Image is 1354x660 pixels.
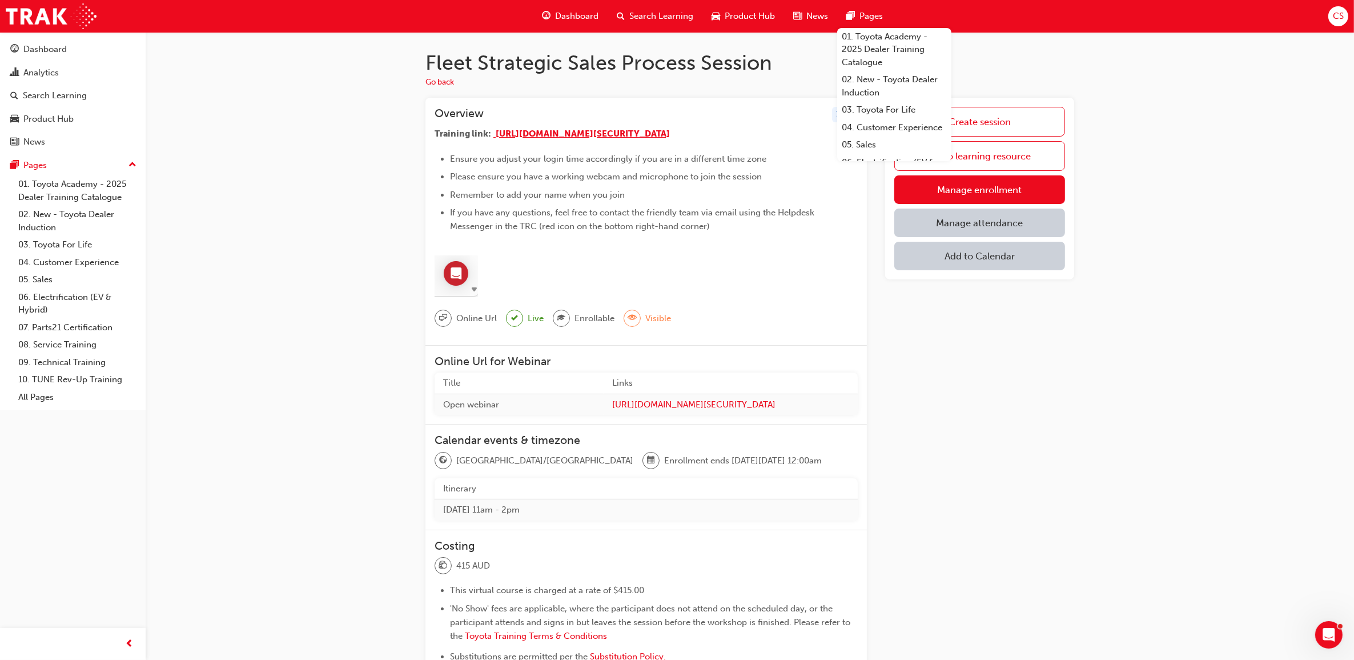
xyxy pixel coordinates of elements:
a: 05. Sales [837,136,951,154]
a: 07. Parts21 Certification [14,319,141,337]
span: Open webinar [443,399,499,410]
a: News [5,131,141,153]
a: 06. Electrification (EV & Hybrid) [14,289,141,319]
span: up-icon [128,158,136,173]
a: car-iconProduct Hub [702,5,784,28]
a: 03. Toyota For Life [837,101,951,119]
a: Dashboard [5,39,141,60]
iframe: Intercom live chat [1315,621,1343,649]
h3: Calendar events & timezone [435,434,858,447]
span: prev-icon [126,637,134,651]
div: Analytics [23,66,59,79]
a: 03. Toyota For Life [14,236,141,254]
span: globe-icon [439,453,447,468]
a: pages-iconPages [837,5,892,28]
a: 06. Electrification (EV & Hybrid) [837,154,951,184]
img: Trak [6,3,97,29]
span: search-icon [617,9,625,23]
span: eye-icon [628,311,636,326]
span: Dashboard [555,10,598,23]
h1: Fleet Strategic Sales Process Session [425,50,1074,75]
span: guage-icon [542,9,551,23]
span: Pages [859,10,883,23]
a: Create session [894,107,1065,137]
a: [URL][DOMAIN_NAME][SECURITY_DATA] [493,129,670,139]
span: [GEOGRAPHIC_DATA]/[GEOGRAPHIC_DATA] [456,454,633,467]
a: Go to learning resource [894,141,1065,171]
span: [URL][DOMAIN_NAME][SECURITY_DATA] [496,129,670,139]
span: Live [528,312,544,325]
h3: Overview [435,107,484,122]
a: 04. Customer Experience [14,254,141,271]
span: Enrollable [574,312,614,325]
h3: Online Url for Webinar [435,355,858,368]
span: chart-icon [10,68,19,78]
span: guage-icon [10,45,19,55]
span: Product Hub [725,10,775,23]
a: 02. New - Toyota Dealer Induction [837,71,951,101]
a: 01. Toyota Academy - 2025 Dealer Training Catalogue [837,28,951,71]
button: Pages [5,155,141,176]
div: Product Hub [23,113,74,126]
div: News [23,135,45,149]
h3: Costing [435,539,858,553]
div: Pages [23,159,47,172]
button: CS [1328,6,1348,26]
span: news-icon [10,137,19,147]
span: 415 AUD [456,559,490,573]
span: sessionType_ONLINE_URL-icon [439,311,447,326]
a: Manage enrollment [894,175,1065,204]
span: If you have any questions, feel free to contact the friendly team via email using the Helpdesk Me... [450,207,817,231]
a: search-iconSearch Learning [608,5,702,28]
a: 02. New - Toyota Dealer Induction [14,206,141,236]
a: [URL][DOMAIN_NAME][SECURITY_DATA] [612,398,849,411]
span: Please ensure you have a working webcam and microphone to join the session [450,171,762,182]
span: news-icon [793,9,802,23]
div: Dashboard [23,43,67,56]
span: Enrollment ends [DATE][DATE] 12:00am [664,454,822,467]
a: news-iconNews [784,5,837,28]
span: News [806,10,828,23]
span: car-icon [10,114,19,125]
span: car-icon [712,9,720,23]
span: money-icon [439,558,447,573]
span: pages-icon [10,161,19,171]
a: guage-iconDashboard [533,5,608,28]
span: Remember to add your name when you join [450,190,625,200]
a: 10. TUNE Rev-Up Training [14,371,141,389]
span: calendar-icon [647,453,655,468]
span: This virtual course is charged at a rate of $415.00 [450,585,644,595]
a: Toyota Training Terms & Conditions [465,631,607,641]
span: graduationCap-icon [557,311,565,326]
a: All Pages [14,389,141,406]
th: Itinerary [435,478,858,499]
span: CS [1333,10,1344,23]
span: pages-icon [846,9,855,23]
span: Visible [645,312,671,325]
button: Go back [425,76,454,89]
span: search-icon [10,91,18,101]
a: 09. Technical Training [14,354,141,371]
span: 'No Show' fees are applicable, where the participant does not attend on the scheduled day, or the... [450,603,853,641]
a: Product Hub [5,109,141,130]
td: [DATE] 11am - 2pm [435,499,858,521]
button: Add to Calendar [894,242,1065,270]
a: 08. Service Training [14,336,141,354]
span: Online Url [456,312,497,325]
div: 7 / 16 [832,107,855,122]
a: Search Learning [5,85,141,106]
th: Links [604,373,858,394]
th: Title [435,373,604,394]
span: Training link: [435,129,491,139]
a: 04. Customer Experience [837,119,951,137]
div: Search Learning [23,89,87,102]
button: DashboardAnalyticsSearch LearningProduct HubNews [5,37,141,155]
span: tick-icon [511,311,518,326]
a: Manage attendance [894,209,1065,237]
a: 01. Toyota Academy - 2025 Dealer Training Catalogue [14,175,141,206]
a: Analytics [5,62,141,83]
